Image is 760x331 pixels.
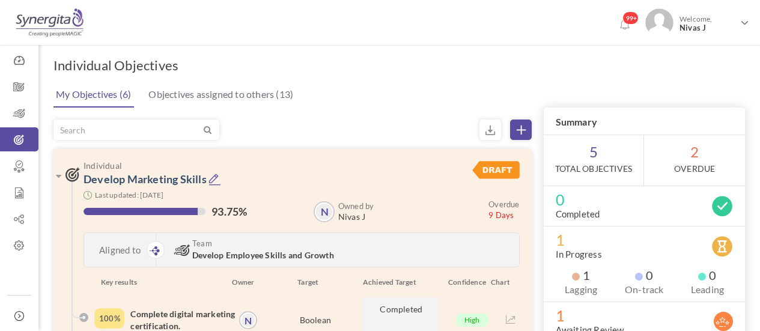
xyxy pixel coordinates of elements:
[192,239,417,247] span: Team
[145,82,296,106] a: Objectives assigned to others (13)
[211,205,247,217] label: 93.75%
[95,190,163,199] small: Last updated: [DATE]
[348,276,439,288] div: Achieved Target
[644,135,745,186] span: 2
[640,4,754,39] a: Photo Welcome,Nivas J
[54,120,201,139] input: Search
[488,199,519,209] small: Overdue
[338,212,374,222] span: Nivas J
[673,8,739,38] span: Welcome,
[622,11,639,25] span: 99+
[439,276,485,288] div: Confidence
[14,8,85,38] img: Logo
[192,250,334,260] span: Develop Employee Skills and Growth
[674,163,715,175] label: OverDue
[225,276,257,288] div: Owner
[92,276,225,288] div: Key results
[485,276,521,288] div: Chart
[635,269,653,281] span: 0
[544,108,745,135] h3: Summary
[698,269,716,281] span: 0
[84,172,207,186] a: Develop Marketing Skills
[572,269,590,281] span: 1
[556,248,602,260] label: In Progress
[544,135,644,186] span: 5
[53,57,178,74] h1: Individual Objectives
[615,16,634,35] a: Notifications
[556,208,600,220] label: Completed
[556,284,607,296] label: Lagging
[510,120,532,140] a: Create Objective
[682,284,733,296] label: Leading
[555,163,632,175] label: Total Objectives
[456,314,488,327] span: High
[315,202,333,221] a: N
[619,284,670,296] label: On-track
[208,172,221,187] a: Edit Objective
[479,120,501,140] small: Export
[556,234,733,246] span: 1
[472,161,519,179] img: DraftStatus.svg
[645,8,673,37] img: Photo
[338,201,374,211] b: Owned by
[53,82,134,108] a: My Objectives (6)
[488,199,519,220] small: 9 Days
[556,309,733,321] span: 1
[84,161,418,170] span: Individual
[84,233,156,267] div: Aligned to
[257,276,348,288] div: Target
[556,193,733,205] span: 0
[240,312,256,328] a: N
[94,308,124,329] div: Completed Percentage
[679,23,736,32] span: Nivas J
